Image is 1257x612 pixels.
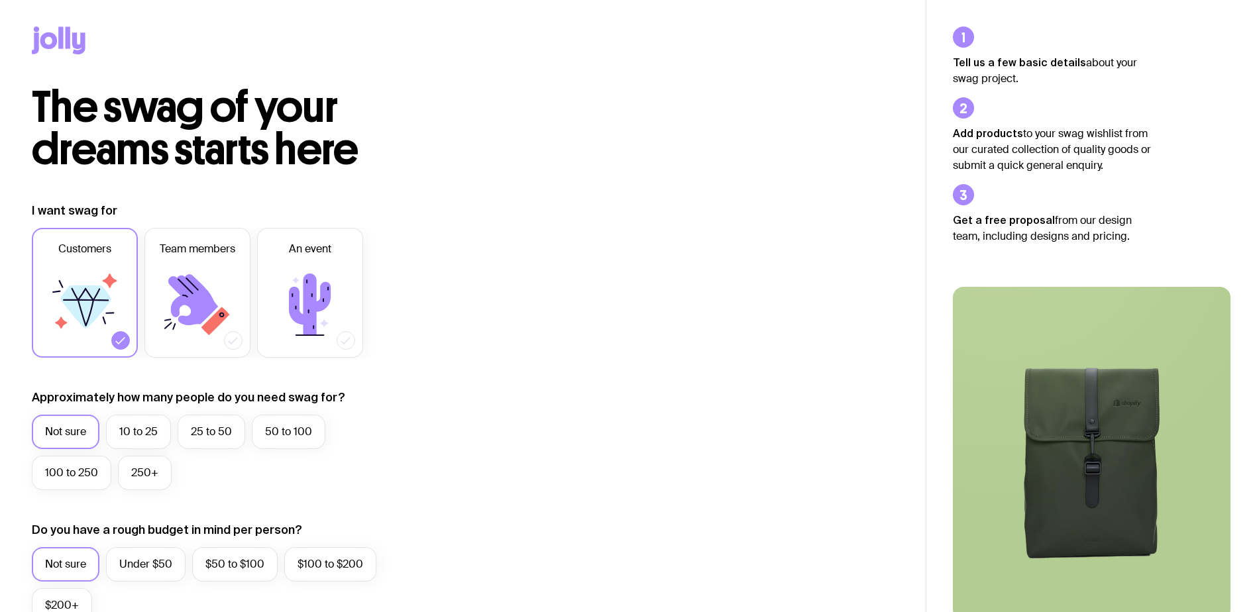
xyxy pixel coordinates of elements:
[192,547,278,582] label: $50 to $100
[953,125,1152,174] p: to your swag wishlist from our curated collection of quality goods or submit a quick general enqu...
[32,81,358,176] span: The swag of your dreams starts here
[106,547,186,582] label: Under $50
[32,415,99,449] label: Not sure
[58,241,111,257] span: Customers
[32,522,302,538] label: Do you have a rough budget in mind per person?
[953,127,1023,139] strong: Add products
[953,214,1055,226] strong: Get a free proposal
[32,456,111,490] label: 100 to 250
[178,415,245,449] label: 25 to 50
[289,241,331,257] span: An event
[32,203,117,219] label: I want swag for
[160,241,235,257] span: Team members
[953,212,1152,244] p: from our design team, including designs and pricing.
[118,456,172,490] label: 250+
[32,389,345,405] label: Approximately how many people do you need swag for?
[953,56,1086,68] strong: Tell us a few basic details
[284,547,376,582] label: $100 to $200
[106,415,171,449] label: 10 to 25
[953,54,1152,87] p: about your swag project.
[252,415,325,449] label: 50 to 100
[32,547,99,582] label: Not sure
